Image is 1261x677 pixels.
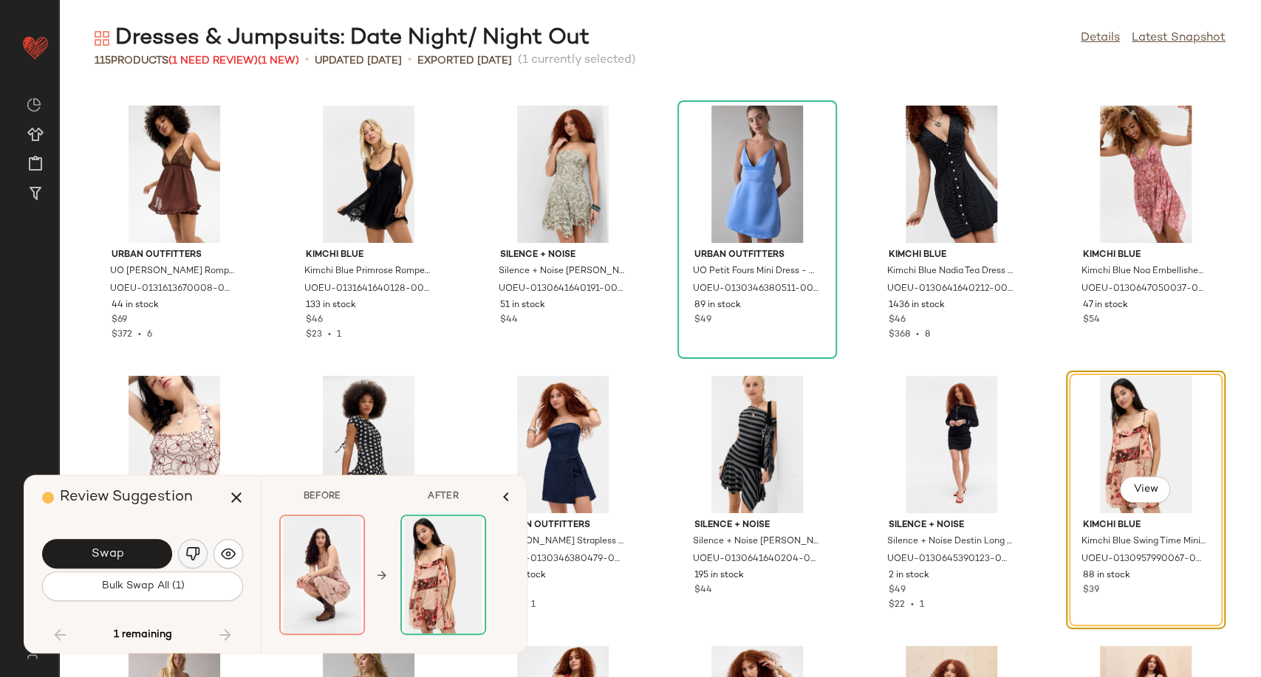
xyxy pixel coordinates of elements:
[499,553,624,566] span: UOEU-0130346380479-000-094
[887,283,1013,296] span: UOEU-0130641640212-000-009
[132,330,147,340] span: •
[889,249,1014,262] span: Kimchi Blue
[683,376,832,513] img: 0130641640204_009_b
[488,376,638,513] img: 0130346380479_094_a2
[1071,106,1220,243] img: 0130647050037_266_a2
[112,299,159,312] span: 44 in stock
[694,519,820,532] span: Silence + Noise
[1132,30,1226,47] a: Latest Snapshot
[500,249,626,262] span: Silence + Noise
[337,330,341,340] span: 1
[112,330,132,340] span: $372
[168,55,258,66] span: (1 Need Review)
[42,539,172,568] button: Swap
[694,569,744,583] span: 195 in stock
[887,535,1013,549] span: Silence + Noise Destin Long Sleeve Mini Dress - Black L at Urban Outfitters
[1083,249,1209,262] span: Kimchi Blue
[1132,484,1158,495] span: View
[1071,376,1220,513] img: 0130957990067_000_a2
[417,53,512,69] p: Exported [DATE]
[683,106,832,243] img: 0130346380511_048_a2
[1081,553,1207,566] span: UOEU-0130957990067-000-000
[95,31,109,46] img: svg%3e
[920,600,924,610] span: 1
[889,519,1014,532] span: Silence + Noise
[400,490,486,504] span: AFTER
[408,52,411,69] span: •
[889,299,945,312] span: 1436 in stock
[112,314,127,327] span: $69
[1120,476,1170,503] button: View
[258,55,299,66] span: (1 New)
[531,600,536,610] span: 1
[60,489,193,505] span: Review Suggestion
[42,571,243,601] button: Bulk Swap All (1)
[693,265,819,278] span: UO Petit Fours Mini Dress - Light Blue S at Urban Outfitters
[910,330,925,340] span: •
[889,569,929,583] span: 2 in stock
[877,376,1026,513] img: 0130645390123_001_b
[306,249,431,262] span: Kimchi Blue
[889,314,906,327] span: $46
[95,55,111,66] span: 115
[518,52,636,69] span: (1 currently selected)
[294,106,443,243] img: 0131641640128_001_b
[306,299,356,312] span: 133 in stock
[112,249,237,262] span: Urban Outfitters
[322,330,337,340] span: •
[694,299,741,312] span: 89 in stock
[304,283,430,296] span: UOEU-0131641640128-001-001
[306,314,323,327] span: $46
[1081,535,1207,549] span: Kimchi Blue Swing Time Mini Dress M at Urban Outfitters
[185,546,200,561] img: svg%3e
[95,53,299,69] div: Products
[905,600,920,610] span: •
[294,376,443,513] img: 0130641640211_001_b
[279,490,365,504] span: BEFORE
[1083,314,1100,327] span: $54
[925,330,930,340] span: 8
[1081,30,1120,47] a: Details
[693,535,819,549] span: Silence + Noise [PERSON_NAME] Off-Shoulder Mini Dress - Black 2XS at Urban Outfitters
[889,600,905,610] span: $22
[305,52,309,69] span: •
[304,265,430,278] span: Kimchi Blue Primrose Romper - Black S at Urban Outfitters
[694,314,711,327] span: $49
[18,647,47,659] img: svg%3e
[90,547,123,561] span: Swap
[95,24,590,53] div: Dresses & Jumpsuits: Date Night/ Night Out
[694,584,712,597] span: $44
[100,376,249,513] img: 0180957580336_012_a2
[488,106,638,243] img: 0130641640191_030_a2
[889,584,906,597] span: $49
[877,106,1026,243] img: 0130641640212_009_b
[693,553,819,566] span: UOEU-0130641640204-000-009
[1081,283,1207,296] span: UOEU-0130647050037-000-266
[500,299,545,312] span: 51 in stock
[500,314,518,327] span: $44
[694,249,820,262] span: Urban Outfitters
[499,535,624,549] span: [PERSON_NAME] Strapless Mini Dress - Rinsed Denim XS at Urban Outfitters
[221,546,236,561] img: svg%3e
[21,32,50,62] img: heart_red.DM2ytmEG.svg
[100,106,249,243] img: 0131613670008_020_a2
[1081,265,1207,278] span: Kimchi Blue Noa Embellished Halter Dress - Pink combo L at Urban Outfitters
[110,265,236,278] span: UO [PERSON_NAME] Romper - [PERSON_NAME] M at Urban Outfitters
[887,553,1013,566] span: UOEU-0130645390123-000-001
[100,580,184,592] span: Bulk Swap All (1)
[110,283,236,296] span: UOEU-0131613670008-000-020
[889,330,910,340] span: $368
[887,265,1013,278] span: Kimchi Blue Nadia Tea Dress - Black L at Urban Outfitters
[114,628,172,642] span: 1 remaining
[306,330,322,340] span: $23
[27,97,41,112] img: svg%3e
[499,265,624,278] span: Silence + Noise [PERSON_NAME] Lace Mini Dress - Green 2XS at Urban Outfitters
[315,53,402,69] p: updated [DATE]
[1083,299,1128,312] span: 47 in stock
[693,283,819,296] span: UOEU-0130346380511-000-048
[500,519,626,532] span: Urban Outfitters
[147,330,152,340] span: 6
[499,283,624,296] span: UOEU-0130641640191-000-030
